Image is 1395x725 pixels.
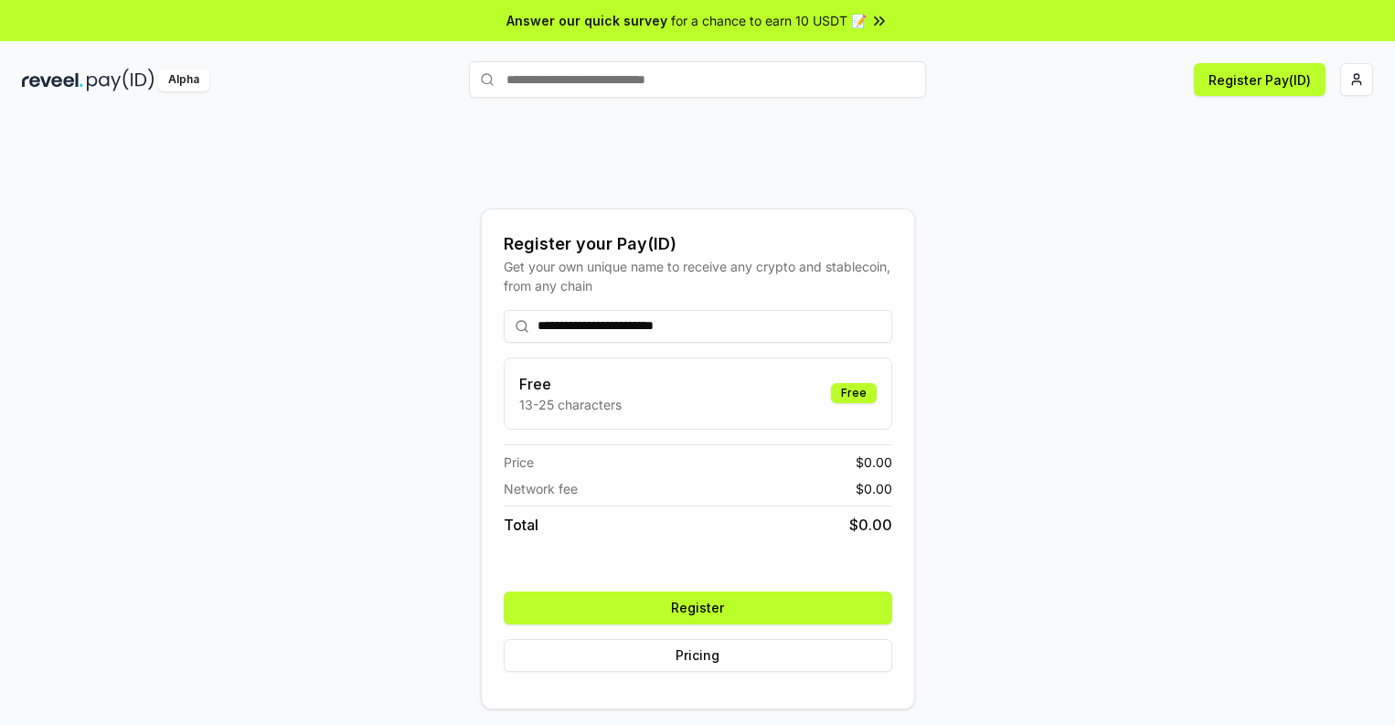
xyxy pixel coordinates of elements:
[22,69,83,91] img: reveel_dark
[856,453,892,472] span: $ 0.00
[87,69,154,91] img: pay_id
[519,373,622,395] h3: Free
[504,453,534,472] span: Price
[519,395,622,414] p: 13-25 characters
[849,514,892,536] span: $ 0.00
[504,257,892,295] div: Get your own unique name to receive any crypto and stablecoin, from any chain
[671,11,867,30] span: for a chance to earn 10 USDT 📝
[506,11,667,30] span: Answer our quick survey
[504,639,892,672] button: Pricing
[158,69,209,91] div: Alpha
[504,479,578,498] span: Network fee
[504,592,892,624] button: Register
[1194,63,1326,96] button: Register Pay(ID)
[831,383,877,403] div: Free
[856,479,892,498] span: $ 0.00
[504,514,538,536] span: Total
[504,231,892,257] div: Register your Pay(ID)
